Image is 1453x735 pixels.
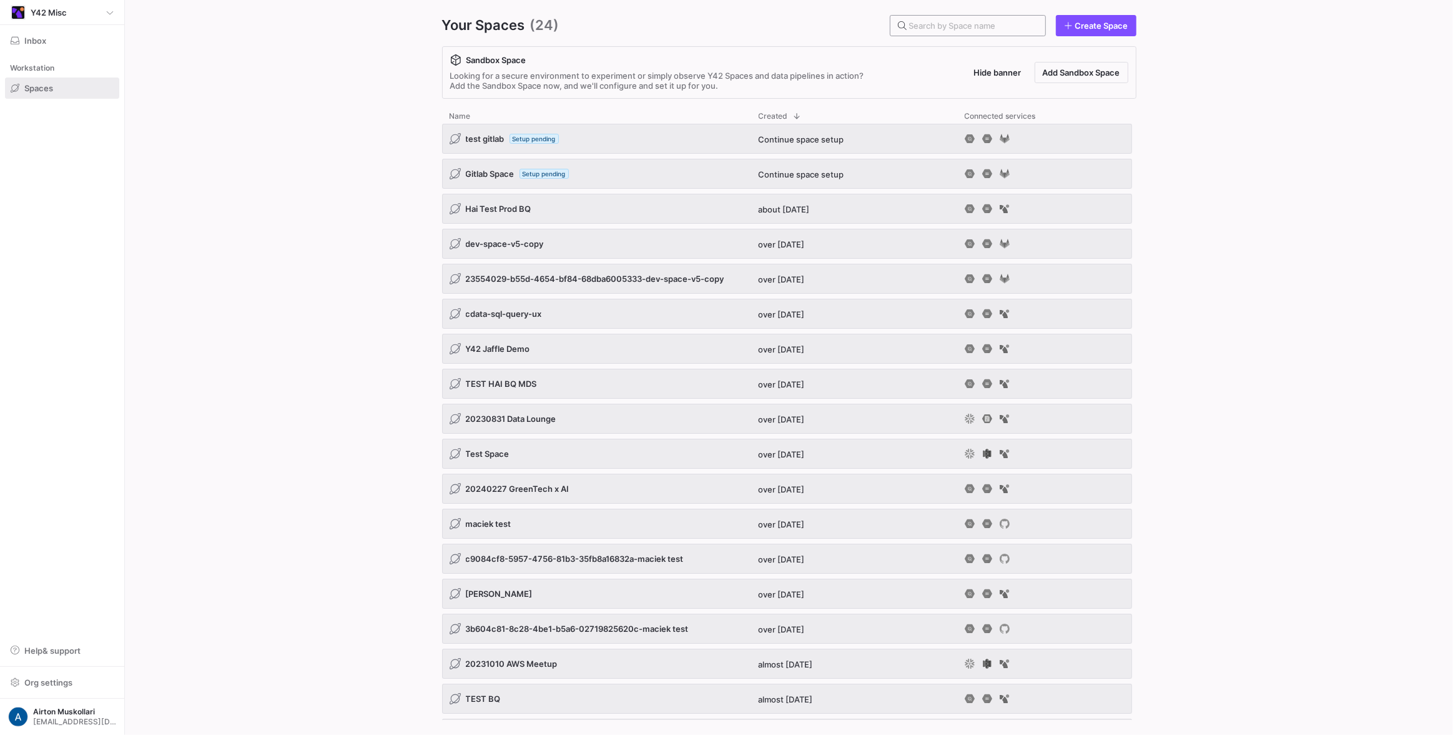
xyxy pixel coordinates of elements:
[442,194,1132,229] div: Press SPACE to select this row.
[5,672,119,693] button: Org settings
[33,717,116,726] span: [EMAIL_ADDRESS][DOMAIN_NAME]
[466,659,558,669] span: 20231010 AWS Meetup
[442,439,1132,474] div: Press SPACE to select this row.
[759,659,813,669] span: almost [DATE]
[24,36,46,46] span: Inbox
[1075,21,1128,31] span: Create Space
[450,112,471,121] span: Name
[5,704,119,730] button: https://lh3.googleusercontent.com/a/AATXAJyyGjhbEl7Z_5IO_MZVv7Koc9S-C6PkrQR59X_w=s96-cAirton Musk...
[466,309,542,319] span: cdata-sql-query-ux
[1056,15,1136,36] a: Create Space
[442,474,1132,509] div: Press SPACE to select this row.
[965,112,1036,121] span: Connected services
[442,264,1132,299] div: Press SPACE to select this row.
[466,589,533,599] span: [PERSON_NAME]
[510,134,559,144] span: Setup pending
[442,124,1132,159] div: Press SPACE to select this row.
[1035,62,1128,83] button: Add Sandbox Space
[759,379,805,389] span: over [DATE]
[466,484,569,494] span: 20240227 GreenTech x AI
[466,344,530,354] span: Y42 Jaffle Demo
[759,694,813,704] span: almost [DATE]
[466,239,544,249] span: dev-space-v5-copy
[1043,67,1120,77] span: Add Sandbox Space
[530,15,559,36] span: (24)
[466,55,526,65] span: Sandbox Space
[442,544,1132,579] div: Press SPACE to select this row.
[466,134,505,144] span: test gitlab
[466,624,689,634] span: 3b604c81-8c28-4be1-b5a6-02719825620c-maciek test
[442,684,1132,719] div: Press SPACE to select this row.
[466,204,531,214] span: Hai Test Prod BQ
[24,677,72,687] span: Org settings
[31,7,67,17] span: Y42 Misc
[442,404,1132,439] div: Press SPACE to select this row.
[466,169,515,179] span: Gitlab Space
[442,229,1132,264] div: Press SPACE to select this row.
[759,589,805,599] span: over [DATE]
[759,239,805,249] span: over [DATE]
[442,509,1132,544] div: Press SPACE to select this row.
[442,649,1132,684] div: Press SPACE to select this row.
[759,309,805,319] span: over [DATE]
[974,67,1022,77] span: Hide banner
[759,624,805,634] span: over [DATE]
[466,519,511,529] span: maciek test
[442,15,525,36] span: Your Spaces
[24,646,81,656] span: Help & support
[759,554,805,564] span: over [DATE]
[466,414,556,424] span: 20230831 Data Lounge
[759,484,805,494] span: over [DATE]
[466,694,501,704] span: TEST BQ
[5,640,119,661] button: Help& support
[909,21,1035,31] input: Search by Space name
[442,159,1132,194] div: Press SPACE to select this row.
[12,6,24,19] img: https://storage.googleapis.com/y42-prod-data-exchange/images/E4LAT4qaMCxLTOZoOQ32fao10ZFgsP4yJQ8S...
[759,274,805,284] span: over [DATE]
[759,204,810,214] span: about [DATE]
[466,449,510,459] span: Test Space
[759,134,844,144] span: Continue space setup
[450,71,864,91] div: Looking for a secure environment to experiment or simply observe Y42 Spaces and data pipelines in...
[24,83,53,93] span: Spaces
[759,519,805,529] span: over [DATE]
[466,554,684,564] span: c9084cf8-5957-4756-81b3-35fb8a16832a-maciek test
[5,59,119,77] div: Workstation
[759,344,805,354] span: over [DATE]
[5,30,119,51] button: Inbox
[466,274,724,284] span: 23554029-b55d-4654-bf84-68dba6005333-dev-space-v5-copy
[520,169,569,179] span: Setup pending
[466,379,537,389] span: TEST HAI BQ MDS
[8,707,28,727] img: https://lh3.googleusercontent.com/a/AATXAJyyGjhbEl7Z_5IO_MZVv7Koc9S-C6PkrQR59X_w=s96-c
[759,414,805,424] span: over [DATE]
[759,449,805,459] span: over [DATE]
[759,169,844,179] span: Continue space setup
[5,77,119,99] a: Spaces
[442,579,1132,614] div: Press SPACE to select this row.
[5,679,119,689] a: Org settings
[759,112,788,121] span: Created
[442,614,1132,649] div: Press SPACE to select this row.
[966,62,1030,83] button: Hide banner
[442,334,1132,369] div: Press SPACE to select this row.
[33,707,116,716] span: Airton Muskollari
[442,369,1132,404] div: Press SPACE to select this row.
[442,299,1132,334] div: Press SPACE to select this row.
